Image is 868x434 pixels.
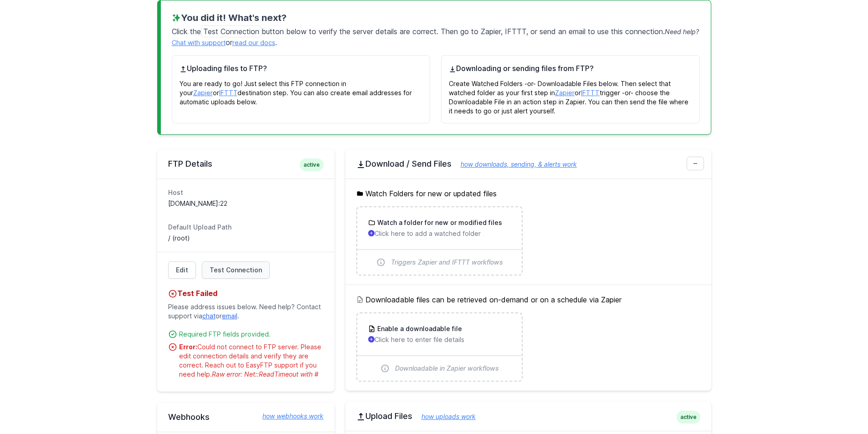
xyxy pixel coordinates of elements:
[179,343,197,351] strong: Error:
[222,312,237,320] a: email
[412,413,476,420] a: how uploads work
[168,299,324,324] p: Please address issues below. Need help? Contact support via or .
[180,63,423,74] h4: Uploading files to FTP?
[665,28,699,36] span: Need help?
[219,89,237,97] a: IFTTT
[179,342,324,379] div: Could not connect to FTP server. Please edit connection details and verify they are correct. Reac...
[395,364,499,373] span: Downloadable in Zapier workflows
[168,412,324,423] h2: Webhooks
[172,24,700,48] p: Click the button below to verify the server details are correct. Then go to Zapier, IFTTT, or sen...
[449,74,692,116] p: Create Watched Folders -or- Downloadable Files below. Then select that watched folder as your fir...
[555,89,575,97] a: Zapier
[356,411,700,422] h2: Upload Files
[232,39,275,46] a: read our docs
[449,63,692,74] h4: Downloading or sending files from FTP?
[202,261,270,279] a: Test Connection
[212,370,318,378] span: Raw error: Net::ReadTimeout with #
[581,89,600,97] a: IFTTT
[368,335,511,344] p: Click here to enter file details
[193,89,213,97] a: Zapier
[822,388,857,423] iframe: Drift Widget Chat Controller
[375,324,462,333] h3: Enable a downloadable file
[168,234,324,243] dd: / (root)
[168,288,324,299] h4: Test Failed
[677,411,700,424] span: active
[168,223,324,232] dt: Default Upload Path
[253,412,324,421] a: how webhooks work
[357,313,522,381] a: Enable a downloadable file Click here to enter file details Downloadable in Zapier workflows
[168,199,324,208] dd: [DOMAIN_NAME]:22
[180,74,423,107] p: You are ready to go! Just select this FTP connection in your or destination step. You can also cr...
[356,188,700,199] h5: Watch Folders for new or updated files
[201,26,262,37] span: Test Connection
[368,229,511,238] p: Click here to add a watched folder
[210,266,262,275] span: Test Connection
[391,258,503,267] span: Triggers Zapier and IFTTT workflows
[202,312,216,320] a: chat
[357,207,522,275] a: Watch a folder for new or modified files Click here to add a watched folder Triggers Zapier and I...
[168,188,324,197] dt: Host
[168,261,196,279] a: Edit
[452,160,577,168] a: how downloads, sending, & alerts work
[356,158,700,169] h2: Download / Send Files
[168,158,324,169] h2: FTP Details
[179,330,324,339] div: Required FTP fields provided.
[172,11,700,24] h3: You did it! What's next?
[172,39,226,46] a: Chat with support
[356,294,700,305] h5: Downloadable files can be retrieved on-demand or on a schedule via Zapier
[300,158,324,171] span: active
[375,218,502,227] h3: Watch a folder for new or modified files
